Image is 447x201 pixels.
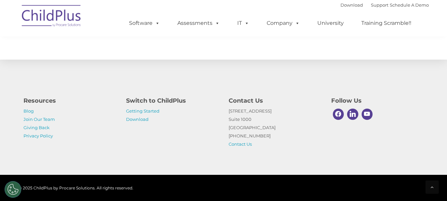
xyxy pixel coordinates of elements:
[23,125,50,130] a: Giving Back
[126,108,159,114] a: Getting Started
[23,108,34,114] a: Blog
[126,117,149,122] a: Download
[311,17,350,30] a: University
[340,2,363,8] a: Download
[23,117,55,122] a: Join Our Team
[260,17,306,30] a: Company
[340,2,429,8] font: |
[19,185,133,190] span: © 2025 ChildPlus by Procare Solutions. All rights reserved.
[229,141,252,147] a: Contact Us
[5,181,21,198] button: Cookies Settings
[229,107,321,148] p: [STREET_ADDRESS] Suite 1000 [GEOGRAPHIC_DATA] [PHONE_NUMBER]
[390,2,429,8] a: Schedule A Demo
[92,44,112,49] span: Last name
[360,107,375,122] a: Youtube
[371,2,388,8] a: Support
[92,71,120,76] span: Phone number
[345,107,360,122] a: Linkedin
[331,96,424,105] h4: Follow Us
[355,17,418,30] a: Training Scramble!!
[126,96,219,105] h4: Switch to ChildPlus
[171,17,226,30] a: Assessments
[231,17,256,30] a: IT
[23,96,116,105] h4: Resources
[122,17,166,30] a: Software
[229,96,321,105] h4: Contact Us
[23,133,53,138] a: Privacy Policy
[19,0,85,33] img: ChildPlus by Procare Solutions
[331,107,346,122] a: Facebook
